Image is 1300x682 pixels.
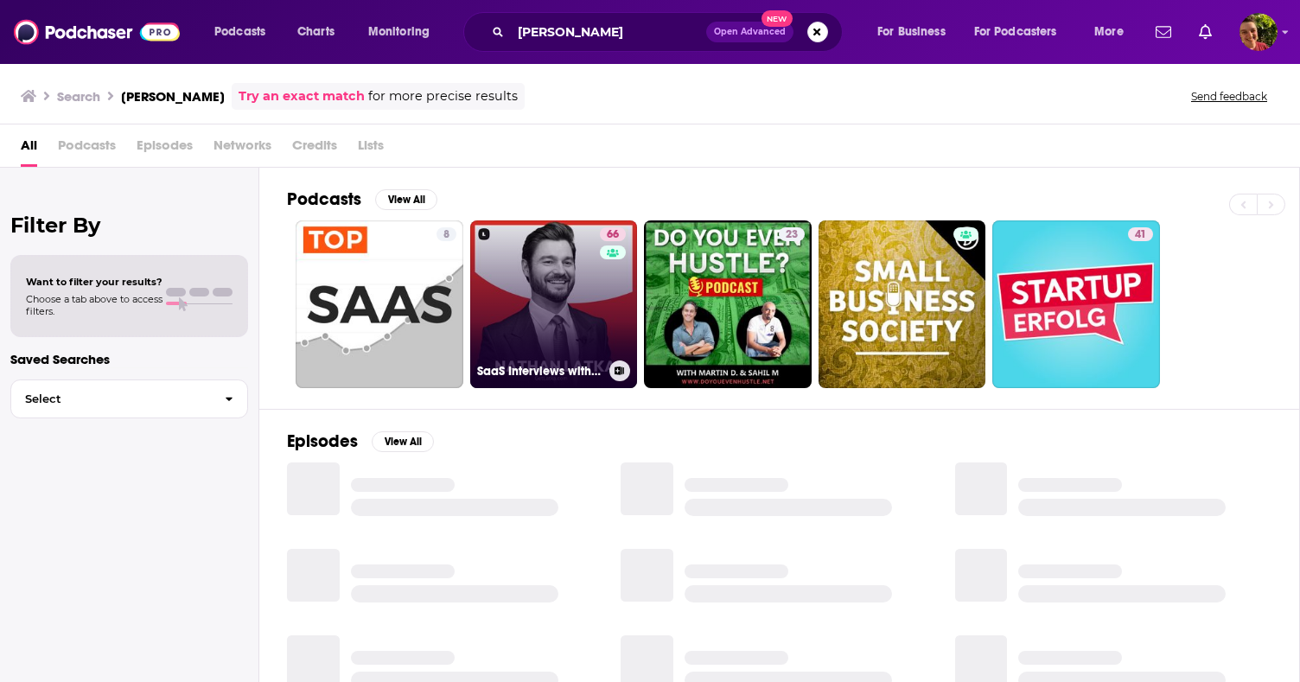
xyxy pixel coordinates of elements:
[1082,18,1145,46] button: open menu
[786,226,798,244] span: 23
[372,431,434,452] button: View All
[443,226,449,244] span: 8
[368,86,518,106] span: for more precise results
[600,227,626,241] a: 66
[121,88,225,105] h3: [PERSON_NAME]
[1186,89,1272,104] button: Send feedback
[1239,13,1278,51] img: User Profile
[297,20,335,44] span: Charts
[287,430,434,452] a: EpisodesView All
[511,18,706,46] input: Search podcasts, credits, & more...
[1149,17,1178,47] a: Show notifications dropdown
[292,131,337,167] span: Credits
[480,12,859,52] div: Search podcasts, credits, & more...
[992,220,1160,388] a: 41
[26,293,162,317] span: Choose a tab above to access filters.
[865,18,967,46] button: open menu
[14,16,180,48] img: Podchaser - Follow, Share and Rate Podcasts
[1239,13,1278,51] button: Show profile menu
[963,18,1082,46] button: open menu
[356,18,452,46] button: open menu
[21,131,37,167] a: All
[1135,226,1146,244] span: 41
[296,220,463,388] a: 8
[974,20,1057,44] span: For Podcasters
[202,18,288,46] button: open menu
[1094,20,1124,44] span: More
[10,351,248,367] p: Saved Searches
[213,131,271,167] span: Networks
[239,86,365,106] a: Try an exact match
[437,227,456,241] a: 8
[137,131,193,167] span: Episodes
[10,379,248,418] button: Select
[57,88,100,105] h3: Search
[10,213,248,238] h2: Filter By
[11,393,211,405] span: Select
[714,28,786,36] span: Open Advanced
[375,189,437,210] button: View All
[287,188,361,210] h2: Podcasts
[779,227,805,241] a: 23
[286,18,345,46] a: Charts
[477,364,602,379] h3: SaaS Interviews with CEOs, Startups, Founders
[1239,13,1278,51] span: Logged in as Marz
[877,20,946,44] span: For Business
[26,276,162,288] span: Want to filter your results?
[607,226,619,244] span: 66
[1128,227,1153,241] a: 41
[287,430,358,452] h2: Episodes
[58,131,116,167] span: Podcasts
[368,20,430,44] span: Monitoring
[706,22,793,42] button: Open AdvancedNew
[762,10,793,27] span: New
[287,188,437,210] a: PodcastsView All
[1192,17,1219,47] a: Show notifications dropdown
[214,20,265,44] span: Podcasts
[470,220,638,388] a: 66SaaS Interviews with CEOs, Startups, Founders
[644,220,812,388] a: 23
[358,131,384,167] span: Lists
